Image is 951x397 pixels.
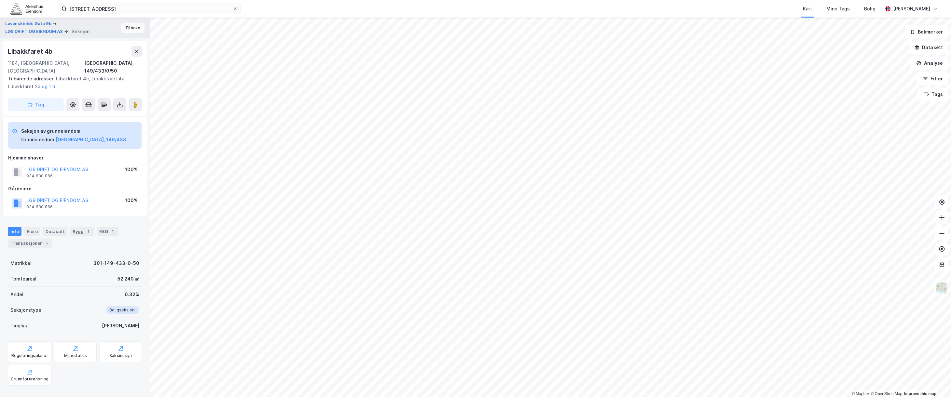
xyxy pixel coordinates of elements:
div: Datasett [43,227,67,236]
a: OpenStreetMap [871,391,902,396]
button: Filter [917,72,948,85]
div: 52 240 ㎡ [117,275,139,283]
div: Kontrollprogram for chat [918,366,951,397]
div: Info [8,227,21,236]
button: Tags [918,88,948,101]
img: Z [936,282,948,294]
button: Løvenskiolds Gate 9b [5,21,53,27]
div: Gårdeiere [8,185,142,193]
div: Hjemmelshaver [8,154,142,162]
div: 100% [125,166,138,173]
button: Tag [8,98,64,111]
button: Bokmerker [904,25,948,38]
div: 934 630 866 [26,204,53,210]
div: [GEOGRAPHIC_DATA], 149/433/0/50 [84,59,142,75]
div: 301-149-433-0-50 [93,259,139,267]
div: Transaksjoner [8,239,52,248]
div: Grunneiendom [21,136,54,144]
a: Mapbox [852,391,870,396]
div: Tomteareal [10,275,36,283]
iframe: Chat Widget [918,366,951,397]
div: 0.32% [125,291,139,298]
div: Saksinnsyn [109,353,132,358]
div: 1184, [GEOGRAPHIC_DATA], [GEOGRAPHIC_DATA] [8,59,84,75]
div: 100% [125,197,138,204]
a: Improve this map [904,391,936,396]
div: Libakkfaret 4c, Libakkfaret 4a, Libakkfaret 2a [8,75,137,90]
div: Miljøstatus [64,353,87,358]
button: Analyse [911,57,948,70]
div: Seksjonstype [10,306,41,314]
div: Bygg [70,227,94,236]
button: Datasett [909,41,948,54]
div: 1 [85,228,91,235]
div: Kart [803,5,812,13]
div: Libakkfaret 4b [8,46,54,57]
div: Grunnforurensning [11,376,48,382]
div: [PERSON_NAME] [893,5,930,13]
div: Matrikkel [10,259,32,267]
div: [PERSON_NAME] [102,322,139,330]
span: Tilhørende adresser: [8,76,56,81]
img: akershus-eiendom-logo.9091f326c980b4bce74ccdd9f866810c.svg [10,3,43,14]
button: LG9 DRIFT OG EIENDOM AS [5,28,64,35]
div: Bolig [864,5,875,13]
button: Tilbake [121,23,145,33]
div: Seksjon [72,28,90,35]
div: 934 630 866 [26,173,53,179]
div: Seksjon av grunneiendom [21,127,126,135]
div: 5 [43,240,50,246]
input: Søk på adresse, matrikkel, gårdeiere, leietakere eller personer [67,4,233,14]
div: Reguleringsplaner [11,353,48,358]
div: Mine Tags [826,5,850,13]
button: [GEOGRAPHIC_DATA], 149/433 [56,136,126,144]
div: Andel [10,291,23,298]
div: Eiere [24,227,40,236]
div: 1 [109,228,116,235]
div: Tinglyst [10,322,29,330]
div: ESG [97,227,118,236]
